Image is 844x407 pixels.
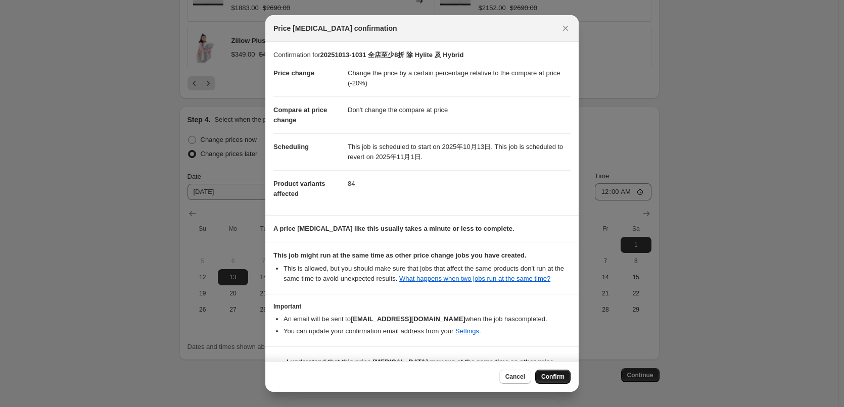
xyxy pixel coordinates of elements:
[558,21,573,35] button: Close
[273,251,527,259] b: This job might run at the same time as other price change jobs you have created.
[505,373,525,381] span: Cancel
[284,264,571,284] li: This is allowed, but you should make sure that jobs that affect the same products don ' t run at ...
[499,370,531,384] button: Cancel
[273,106,327,124] span: Compare at price change
[284,314,571,324] li: An email will be sent to when the job has completed .
[273,143,309,150] span: Scheduling
[348,133,571,170] dd: This job is scheduled to start on 2025年10月13日. This job is scheduled to revert on 2025年11月1日.
[535,370,571,384] button: Confirm
[287,358,553,376] b: I understand that this price [MEDICAL_DATA] may run at the same time as other price change jobs I...
[273,23,397,33] span: Price [MEDICAL_DATA] confirmation
[348,170,571,197] dd: 84
[284,326,571,336] li: You can update your confirmation email address from your .
[455,327,479,335] a: Settings
[348,96,571,123] dd: Don't change the compare at price
[273,69,314,77] span: Price change
[273,225,514,232] b: A price [MEDICAL_DATA] like this usually takes a minute or less to complete.
[273,302,571,311] h3: Important
[273,50,571,60] p: Confirmation for
[351,315,465,323] b: [EMAIL_ADDRESS][DOMAIN_NAME]
[320,51,463,59] b: 20251013-1031 全店至少8折 除 Hylite 及 Hybrid
[541,373,565,381] span: Confirm
[399,275,550,282] a: What happens when two jobs run at the same time?
[273,180,325,197] span: Product variants affected
[348,60,571,96] dd: Change the price by a certain percentage relative to the compare at price (-20%)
